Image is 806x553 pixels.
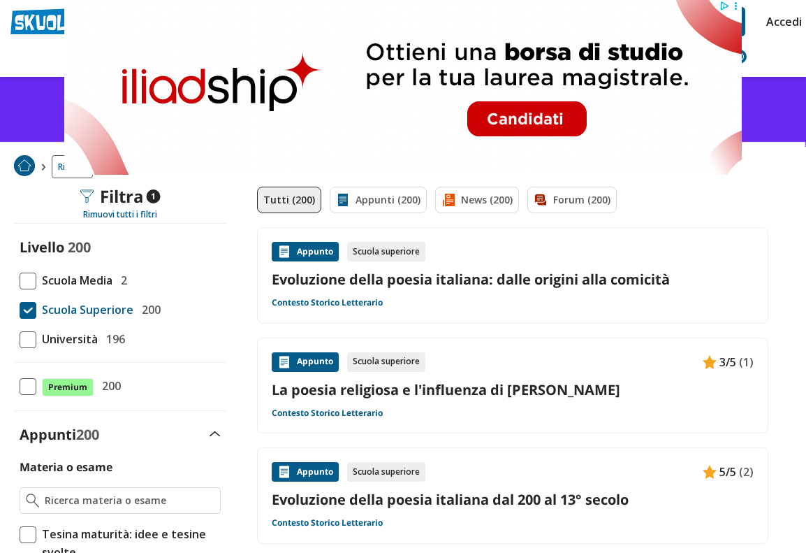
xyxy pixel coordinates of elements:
[20,459,112,475] label: Materia o esame
[45,494,214,508] input: Ricerca materia o esame
[739,463,754,481] span: (2)
[703,355,717,369] img: Appunti contenuto
[719,353,736,371] span: 3/5
[96,377,121,395] span: 200
[719,463,736,481] span: 5/5
[766,7,796,36] a: Accedi
[20,425,99,444] label: Appunti
[26,494,39,508] img: Ricerca materia o esame
[277,245,291,259] img: Appunti contenuto
[272,462,339,482] div: Appunto
[739,353,754,371] span: (1)
[76,425,99,444] span: 200
[68,238,91,257] span: 200
[347,462,425,482] div: Scuola superiore
[347,352,425,372] div: Scuola superiore
[527,187,617,213] a: Forum (200)
[272,517,383,529] a: Contesto Storico Letterario
[14,155,35,178] a: Home
[136,301,161,319] span: 200
[272,490,754,509] a: Evoluzione della poesia italiana dal 200 al 13° secolo
[115,271,127,289] span: 2
[336,193,350,207] img: Appunti filtro contenuto
[272,352,339,372] div: Appunto
[277,465,291,479] img: Appunti contenuto
[272,297,383,308] a: Contesto Storico Letterario
[42,378,94,396] span: Premium
[20,238,64,257] label: Livello
[441,193,455,207] img: News filtro contenuto
[347,242,425,261] div: Scuola superiore
[52,155,93,178] a: Ricerca
[147,189,161,203] span: 1
[14,209,226,220] div: Rimuovi tutti i filtri
[272,242,339,261] div: Appunto
[277,355,291,369] img: Appunti contenuto
[101,330,125,348] span: 196
[435,187,519,213] a: News (200)
[36,271,112,289] span: Scuola Media
[210,431,221,437] img: Apri e chiudi sezione
[272,380,754,399] a: La poesia religiosa e l'influenza di [PERSON_NAME]
[80,189,94,203] img: Filtra filtri mobile
[272,270,754,289] a: Evoluzione della poesia italiana: dalle origini alla comicità
[534,193,548,207] img: Forum filtro contenuto
[14,155,35,176] img: Home
[80,187,161,206] div: Filtra
[36,301,133,319] span: Scuola Superiore
[257,187,321,213] a: Tutti (200)
[330,187,427,213] a: Appunti (200)
[703,465,717,479] img: Appunti contenuto
[272,408,383,419] a: Contesto Storico Letterario
[36,330,98,348] span: Università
